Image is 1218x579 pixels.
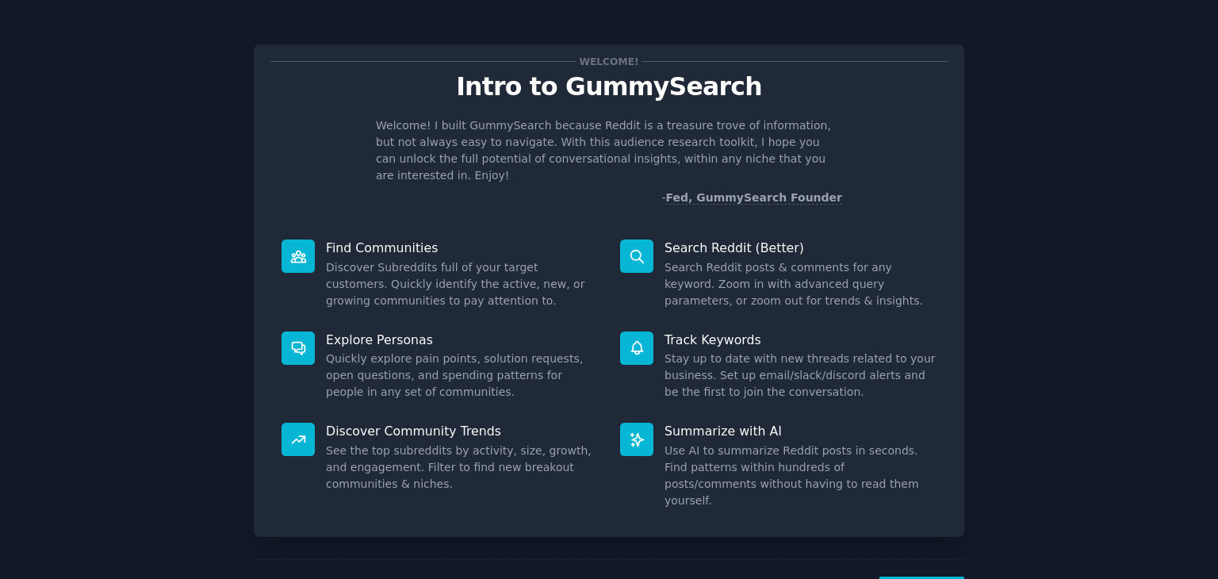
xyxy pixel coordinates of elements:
[326,259,598,309] dd: Discover Subreddits full of your target customers. Quickly identify the active, new, or growing c...
[326,332,598,348] p: Explore Personas
[326,351,598,401] dd: Quickly explore pain points, solution requests, open questions, and spending patterns for people ...
[326,443,598,493] dd: See the top subreddits by activity, size, growth, and engagement. Filter to find new breakout com...
[326,240,598,256] p: Find Communities
[270,73,948,101] p: Intro to GummySearch
[576,53,642,70] span: Welcome!
[376,117,842,184] p: Welcome! I built GummySearch because Reddit is a treasure trove of information, but not always ea...
[665,332,936,348] p: Track Keywords
[665,423,936,439] p: Summarize with AI
[665,191,842,205] a: Fed, GummySearch Founder
[326,423,598,439] p: Discover Community Trends
[665,443,936,509] dd: Use AI to summarize Reddit posts in seconds. Find patterns within hundreds of posts/comments with...
[665,351,936,401] dd: Stay up to date with new threads related to your business. Set up email/slack/discord alerts and ...
[665,240,936,256] p: Search Reddit (Better)
[661,190,842,206] div: -
[665,259,936,309] dd: Search Reddit posts & comments for any keyword. Zoom in with advanced query parameters, or zoom o...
